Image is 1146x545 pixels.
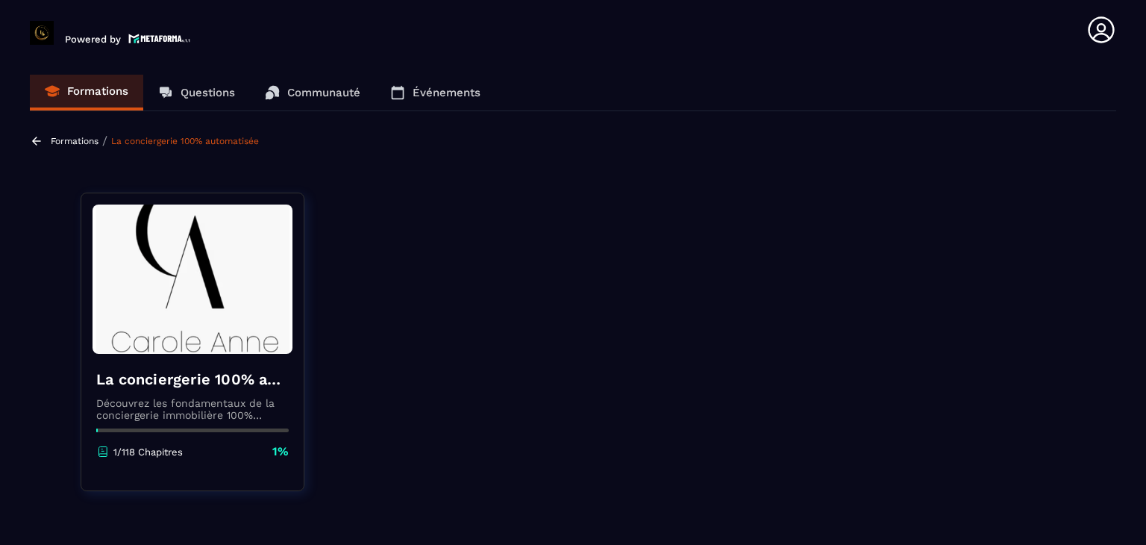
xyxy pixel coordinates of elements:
h4: La conciergerie 100% automatisée [96,369,289,390]
p: Formations [67,84,128,98]
a: La conciergerie 100% automatisée [111,136,259,146]
p: Découvrez les fondamentaux de la conciergerie immobilière 100% automatisée. Cette formation est c... [96,397,289,421]
img: banner [93,205,292,354]
span: / [102,134,107,148]
a: Événements [375,75,495,110]
p: 1/118 Chapitres [113,446,183,458]
img: logo-branding [30,21,54,45]
img: logo [128,32,191,45]
p: Powered by [65,34,121,45]
p: Questions [181,86,235,99]
p: Communauté [287,86,360,99]
a: Formations [51,136,98,146]
p: Événements [413,86,480,99]
p: 1% [272,443,289,460]
a: Formations [30,75,143,110]
a: Questions [143,75,250,110]
a: Communauté [250,75,375,110]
